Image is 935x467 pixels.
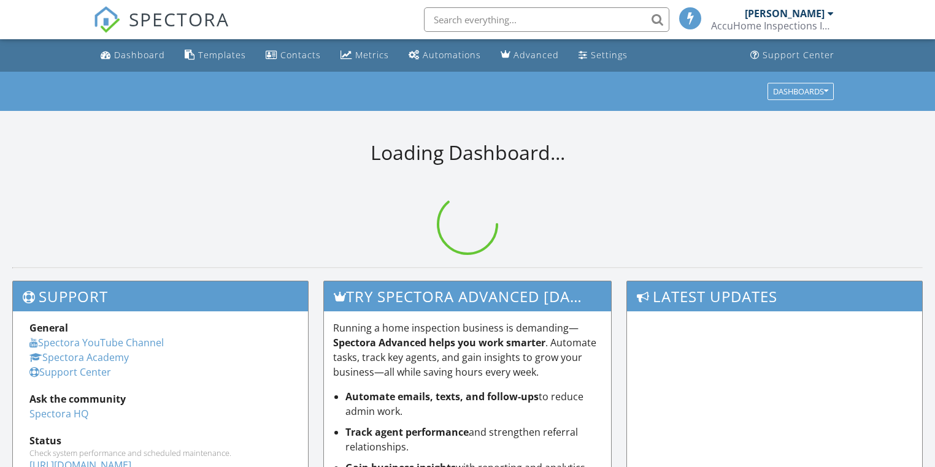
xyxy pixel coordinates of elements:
strong: Spectora Advanced helps you work smarter [333,336,545,349]
div: [PERSON_NAME] [745,7,825,20]
div: Contacts [280,49,321,61]
a: Support Center [29,365,111,379]
a: Spectora Academy [29,351,129,364]
div: Ask the community [29,392,291,406]
a: Advanced [496,44,564,67]
a: Dashboard [96,44,170,67]
div: Support Center [763,49,834,61]
strong: Automate emails, texts, and follow-ups [345,390,539,403]
div: Dashboards [773,87,828,96]
input: Search everything... [424,7,669,32]
div: Metrics [355,49,389,61]
h3: Support [13,281,308,311]
div: Templates [198,49,246,61]
h3: Try spectora advanced [DATE] [324,281,612,311]
a: Spectora YouTube Channel [29,336,164,349]
a: Templates [180,44,251,67]
p: Running a home inspection business is demanding— . Automate tasks, track key agents, and gain ins... [333,321,602,379]
div: Settings [591,49,628,61]
div: Dashboard [114,49,165,61]
div: Check system performance and scheduled maintenance. [29,448,291,458]
a: Automations (Basic) [404,44,486,67]
a: Support Center [745,44,839,67]
a: Spectora HQ [29,407,88,420]
h3: Latest Updates [627,281,922,311]
a: Metrics [336,44,394,67]
a: Contacts [261,44,326,67]
img: The Best Home Inspection Software - Spectora [93,6,120,33]
li: and strengthen referral relationships. [345,425,602,454]
div: Automations [423,49,481,61]
div: Advanced [514,49,559,61]
span: SPECTORA [129,6,229,32]
strong: General [29,321,68,335]
strong: Track agent performance [345,425,469,439]
li: to reduce admin work. [345,389,602,419]
div: Status [29,433,291,448]
a: SPECTORA [93,17,229,42]
button: Dashboards [768,83,834,100]
a: Settings [574,44,633,67]
div: AccuHome Inspections Inc. [711,20,834,32]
